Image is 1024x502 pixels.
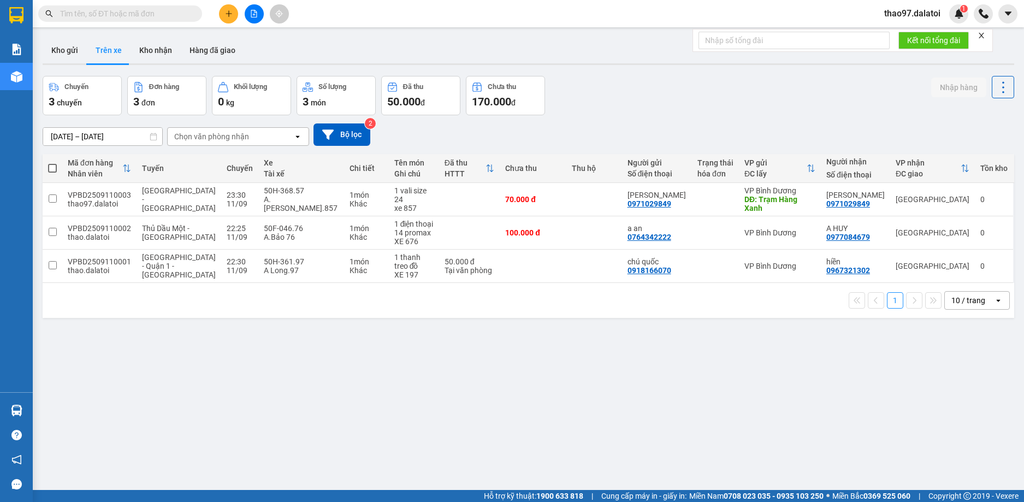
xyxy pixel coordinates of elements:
div: 23:30 [227,191,253,199]
button: Hàng đã giao [181,37,244,63]
svg: open [293,132,302,141]
button: file-add [245,4,264,23]
span: Thủ Dầu Một - [GEOGRAPHIC_DATA] [142,224,216,241]
div: 0977084679 [826,233,870,241]
th: Toggle SortBy [62,154,137,183]
div: 50.000 đ [445,257,495,266]
span: aim [275,10,283,17]
div: 1 món [350,257,383,266]
div: VPBD2509110003 [68,191,131,199]
div: Khác [350,199,383,208]
div: Khác [350,233,383,241]
span: caret-down [1003,9,1013,19]
span: Miền Bắc [832,490,910,502]
button: Đã thu50.000đ [381,76,460,115]
span: [GEOGRAPHIC_DATA] - Quận 1 - [GEOGRAPHIC_DATA] [142,253,216,279]
div: Khối lượng [234,83,267,91]
div: 11/09 [227,266,253,275]
div: xe 857 [394,204,434,212]
input: Select a date range. [43,128,162,145]
span: đơn [141,98,155,107]
button: Trên xe [87,37,131,63]
div: 50F-046.76 [264,224,339,233]
div: Người gửi [628,158,686,167]
span: | [591,490,593,502]
img: warehouse-icon [11,71,22,82]
div: Người nhận [826,157,885,166]
div: ĐC lấy [744,169,807,178]
span: đ [421,98,425,107]
svg: open [994,296,1003,305]
span: file-add [250,10,258,17]
button: Chưa thu170.000đ [466,76,545,115]
span: 3 [49,95,55,108]
div: Chưa thu [488,83,516,91]
div: 100.000 đ [505,228,560,237]
strong: 0708 023 035 - 0935 103 250 [724,492,824,500]
span: thao97.dalatoi [875,7,949,20]
span: 3 [303,95,309,108]
div: VP Bình Dương [744,228,815,237]
div: DĐ: Trạm Hàng Xanh [744,195,815,212]
div: Tồn kho [980,164,1008,173]
button: caret-down [998,4,1017,23]
button: Kết nối tổng đài [898,32,969,49]
span: ⚪️ [826,494,830,498]
span: kg [226,98,234,107]
div: 50H-368.57 [264,186,339,195]
span: close [978,32,985,39]
div: Chưa thu [505,164,560,173]
div: Thu hộ [572,164,617,173]
button: Kho gửi [43,37,87,63]
div: Số điện thoại [628,169,686,178]
div: Tuyến [142,164,216,173]
span: 1 [962,5,966,13]
div: Chuyến [64,83,88,91]
div: 1 thanh treo đồ [394,253,434,270]
span: Cung cấp máy in - giấy in: [601,490,686,502]
div: A Long.97 [264,266,339,275]
span: copyright [963,492,971,500]
span: search [45,10,53,17]
img: icon-new-feature [954,9,964,19]
div: 1 vali size 24 [394,186,434,204]
div: [GEOGRAPHIC_DATA] [896,195,969,204]
div: Nhi Trần [628,191,686,199]
div: Nhân viên [68,169,122,178]
span: [GEOGRAPHIC_DATA] - [GEOGRAPHIC_DATA] [142,186,216,212]
div: VPBD2509110001 [68,257,131,266]
div: Nhi Trần [826,191,885,199]
div: 1 điện thoại 14 promax [394,220,434,237]
strong: 0369 525 060 [863,492,910,500]
div: Mã đơn hàng [68,158,122,167]
div: A.Bảo 76 [264,233,339,241]
span: Kết nối tổng đài [907,34,960,46]
span: | [919,490,920,502]
span: 0 [218,95,224,108]
span: Hỗ trợ kỹ thuật: [484,490,583,502]
div: 22:30 [227,257,253,266]
span: plus [225,10,233,17]
img: logo-vxr [9,7,23,23]
button: Đơn hàng3đơn [127,76,206,115]
div: Chi tiết [350,164,383,173]
div: ĐC giao [896,169,961,178]
div: Đã thu [403,83,423,91]
th: Toggle SortBy [439,154,500,183]
div: hiền [826,257,885,266]
div: Tài xế [264,169,339,178]
div: 0 [980,262,1008,270]
div: Khác [350,266,383,275]
div: XE 197 [394,270,434,279]
div: Số lượng [318,83,346,91]
div: Xe [264,158,339,167]
span: question-circle [11,430,22,440]
span: món [311,98,326,107]
span: 170.000 [472,95,511,108]
span: chuyến [57,98,82,107]
div: a an [628,224,686,233]
div: Ghi chú [394,169,434,178]
div: 50H-361.97 [264,257,339,266]
div: 0918166070 [628,266,671,275]
div: VPBD2509110002 [68,224,131,233]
